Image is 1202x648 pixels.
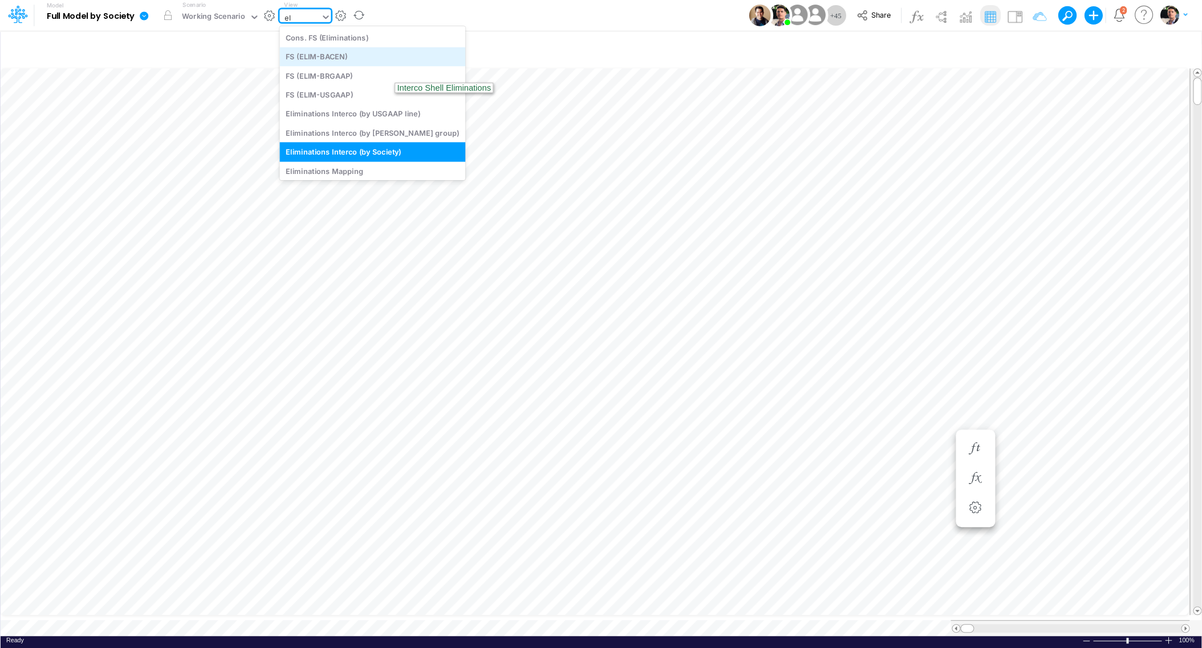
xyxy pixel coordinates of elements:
[279,123,465,142] div: Eliminations Interco (by [PERSON_NAME] group)
[1179,636,1196,645] div: Zoom level
[1112,9,1126,22] a: Notifications
[182,11,245,24] div: Working Scenario
[1179,636,1196,645] span: 100%
[182,1,206,9] label: Scenario
[1093,636,1164,645] div: Zoom
[279,28,465,47] div: Cons. FS (Eliminations)
[284,1,297,9] label: View
[1082,637,1091,645] div: Zoom Out
[1164,636,1173,645] div: Zoom In
[851,7,898,25] button: Share
[1122,7,1124,13] div: 2 unread items
[871,10,890,19] span: Share
[279,66,465,85] div: FS (ELIM-BRGAAP)
[279,47,465,66] div: FS (ELIM-BACEN)
[279,143,465,161] div: Eliminations Interco (by Society)
[6,637,24,643] span: Ready
[279,85,465,104] div: FS (ELIM-USGAAP)
[830,12,841,19] span: + 45
[10,36,953,59] input: Type a title here
[802,2,828,28] img: User Image Icon
[6,636,24,645] div: In Ready mode
[768,5,789,26] img: User Image Icon
[47,2,64,9] label: Model
[279,104,465,123] div: Eliminations Interco (by USGAAP line)
[749,5,770,26] img: User Image Icon
[47,11,135,22] b: Full Model by Society
[784,2,810,28] img: User Image Icon
[1126,638,1128,643] div: Zoom
[279,161,465,180] div: Eliminations Mapping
